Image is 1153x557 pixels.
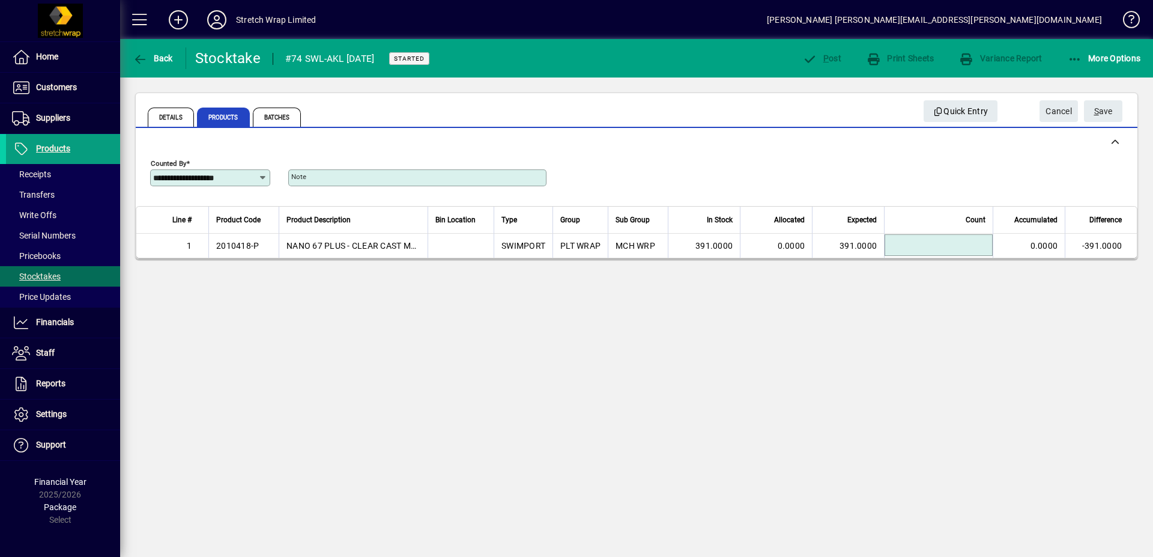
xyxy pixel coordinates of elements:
[6,164,120,184] a: Receipts
[34,477,86,487] span: Financial Year
[6,225,120,246] a: Serial Numbers
[36,317,74,327] span: Financials
[286,213,351,227] span: Product Description
[12,251,61,261] span: Pricebooks
[616,213,661,227] div: Sub Group
[159,9,198,31] button: Add
[1065,234,1137,258] td: -391.0000
[966,213,985,227] span: Count
[12,190,55,199] span: Transfers
[6,42,120,72] a: Home
[435,213,486,227] div: Bin Location
[216,241,259,251] span: 2010418-P
[253,108,301,127] span: Batches
[6,400,120,430] a: Settings
[6,338,120,368] a: Staff
[394,55,425,62] span: Started
[216,213,261,227] span: Product Code
[6,369,120,399] a: Reports
[1065,47,1144,69] button: More Options
[6,308,120,338] a: Financials
[6,266,120,287] a: Stocktakes
[130,47,176,69] button: Back
[1094,102,1113,121] span: ave
[285,49,375,68] div: #74 SWL-AKL [DATE]
[616,213,650,227] span: Sub Group
[12,210,56,220] span: Write Offs
[12,292,71,302] span: Price Updates
[560,213,601,227] div: Group
[12,231,76,240] span: Serial Numbers
[6,184,120,205] a: Transfers
[6,246,120,266] a: Pricebooks
[616,241,655,251] span: MCH WRP
[36,113,70,123] span: Suppliers
[1068,53,1141,63] span: More Options
[197,108,250,127] span: Products
[172,213,192,227] span: Line #
[44,502,76,512] span: Package
[6,205,120,225] a: Write Offs
[501,213,517,227] span: Type
[6,287,120,307] a: Price Updates
[1040,100,1078,122] button: Cancel
[1046,102,1072,121] span: Cancel
[6,430,120,460] a: Support
[36,82,77,92] span: Customers
[151,213,202,227] div: Line #
[668,234,740,258] td: 391.0000
[767,10,1102,29] div: [PERSON_NAME] [PERSON_NAME][EMAIL_ADDRESS][PERSON_NAME][DOMAIN_NAME]
[286,213,420,227] div: Product Description
[36,379,65,388] span: Reports
[36,348,55,358] span: Staff
[560,213,580,227] span: Group
[501,241,545,251] span: SWIMPORT
[740,234,812,258] td: 0.0000
[148,108,194,127] span: Details
[187,241,192,251] span: 1
[1000,240,1058,252] div: 0.0000
[1094,106,1099,116] span: S
[924,100,997,122] button: Quick Entry
[6,103,120,133] a: Suppliers
[6,73,120,103] a: Customers
[286,241,612,251] span: NANO 67 PLUS - CLEAR CAST MACHINE WRAP - 500MM X 2717M X 12MU (1R/CTN)
[36,409,67,419] span: Settings
[36,144,70,153] span: Products
[198,9,236,31] button: Profile
[236,10,316,29] div: Stretch Wrap Limited
[133,53,173,63] span: Back
[847,213,877,227] span: Expected
[195,49,261,68] div: Stocktake
[151,159,186,168] mat-label: Counted By
[840,241,877,251] span: 391.0000
[120,47,186,69] app-page-header-button: Back
[291,172,306,181] mat-label: Note
[12,272,61,281] span: Stocktakes
[707,213,733,227] span: In Stock
[435,213,476,227] span: Bin Location
[1014,213,1058,227] span: Accumulated
[1084,100,1122,122] button: Save
[501,213,545,227] div: Type
[36,440,66,449] span: Support
[1089,213,1122,227] span: Difference
[36,52,58,61] span: Home
[1114,2,1138,41] a: Knowledge Base
[560,241,601,251] span: PLT WRAP
[216,213,271,227] div: Product Code
[12,169,51,179] span: Receipts
[774,213,805,227] span: Allocated
[933,102,988,121] span: Quick Entry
